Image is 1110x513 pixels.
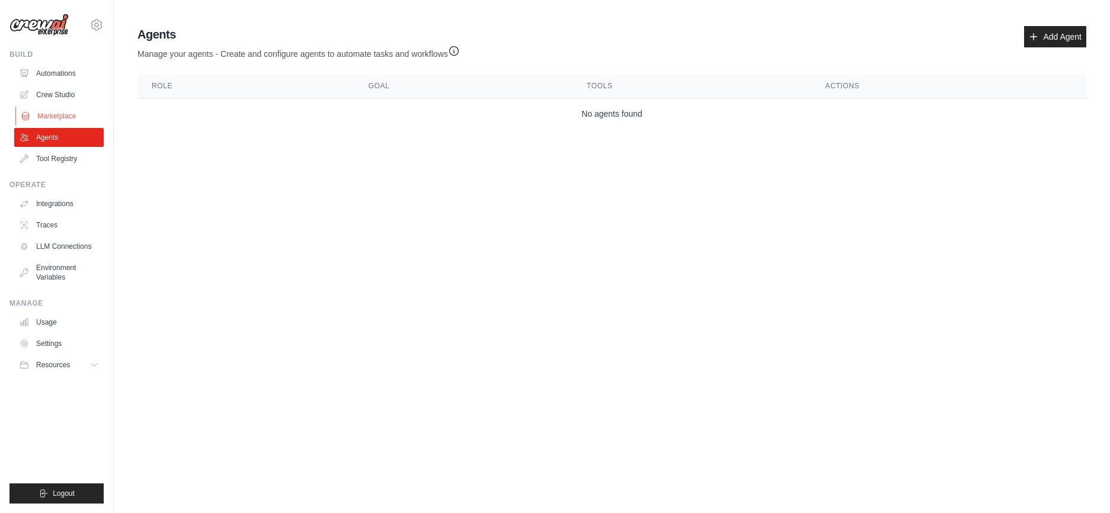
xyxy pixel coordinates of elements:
[14,313,104,332] a: Usage
[9,14,69,36] img: Logo
[36,360,70,370] span: Resources
[14,128,104,147] a: Agents
[1024,26,1086,47] a: Add Agent
[9,180,104,190] div: Operate
[53,489,75,498] span: Logout
[137,74,354,98] th: Role
[14,237,104,256] a: LLM Connections
[14,194,104,213] a: Integrations
[14,64,104,83] a: Automations
[137,26,460,43] h2: Agents
[9,483,104,504] button: Logout
[14,258,104,287] a: Environment Variables
[9,299,104,308] div: Manage
[137,98,1086,130] td: No agents found
[14,85,104,104] a: Crew Studio
[15,107,105,126] a: Marketplace
[354,74,573,98] th: Goal
[14,149,104,168] a: Tool Registry
[14,334,104,353] a: Settings
[9,50,104,59] div: Build
[14,216,104,235] a: Traces
[14,355,104,374] button: Resources
[572,74,811,98] th: Tools
[137,43,460,60] p: Manage your agents - Create and configure agents to automate tasks and workflows
[811,74,1086,98] th: Actions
